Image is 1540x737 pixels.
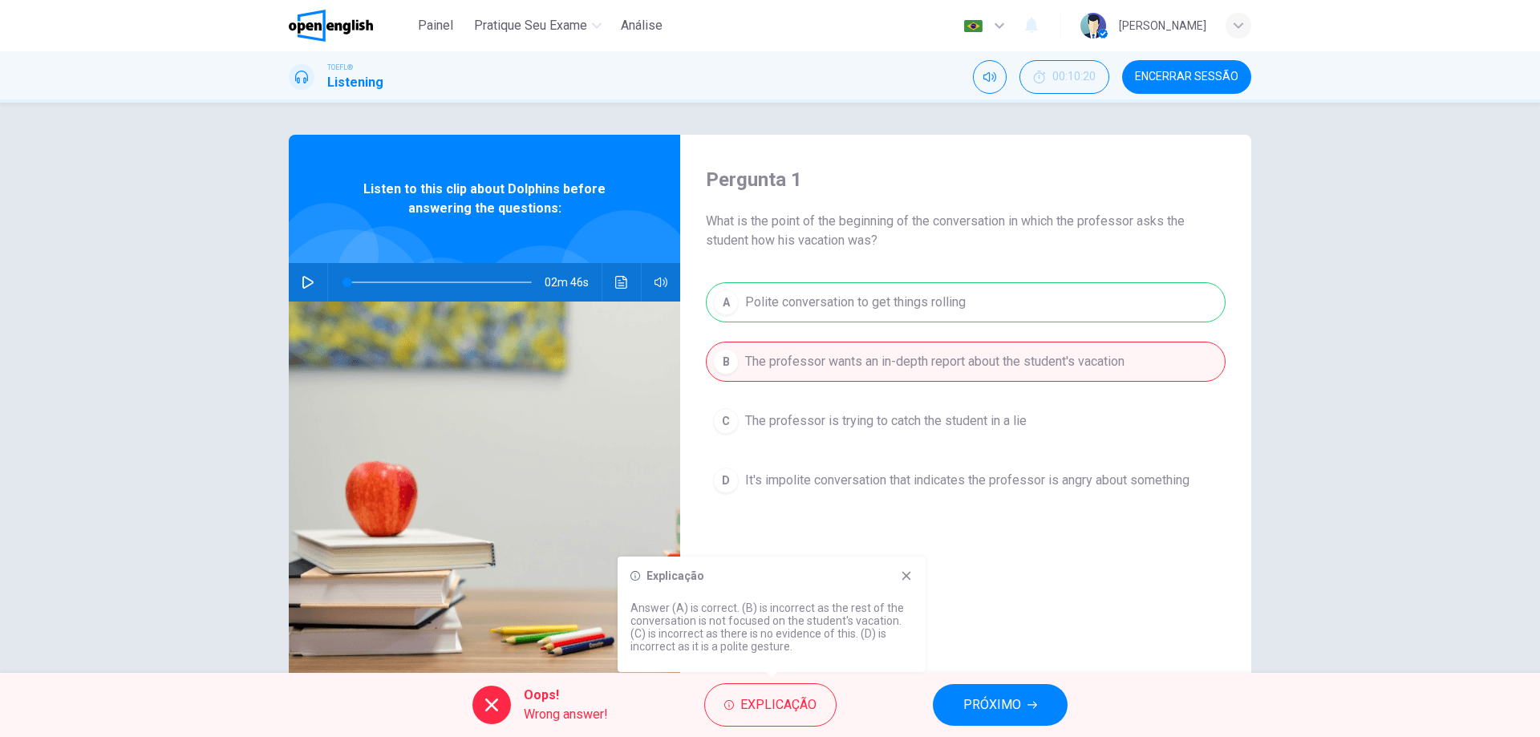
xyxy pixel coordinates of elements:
span: PRÓXIMO [963,694,1021,716]
span: Análise [621,16,663,35]
span: Pratique seu exame [474,16,587,35]
span: TOEFL® [327,62,353,73]
div: Silenciar [973,60,1007,94]
span: Encerrar Sessão [1135,71,1238,83]
img: pt [963,20,983,32]
p: Answer (A) is correct. (B) is incorrect as the rest of the conversation is not focused on the stu... [630,601,913,653]
div: [PERSON_NAME] [1119,16,1206,35]
span: Wrong answer! [524,705,608,724]
span: 02m 46s [545,263,602,302]
h1: Listening [327,73,383,92]
h4: Pergunta 1 [706,167,1226,192]
span: Painel [418,16,453,35]
span: Explicação [740,694,817,716]
h6: Explicação [646,569,704,582]
span: Listen to this clip about Dolphins before answering the questions: [341,180,628,218]
span: What is the point of the beginning of the conversation in which the professor asks the student ho... [706,212,1226,250]
div: Esconder [1019,60,1109,94]
span: 00:10:20 [1052,71,1096,83]
span: Oops! [524,686,608,705]
img: OpenEnglish logo [289,10,373,42]
img: Profile picture [1080,13,1106,38]
img: Listen to this clip about Dolphins before answering the questions: [289,302,680,692]
button: Clique para ver a transcrição do áudio [609,263,634,302]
